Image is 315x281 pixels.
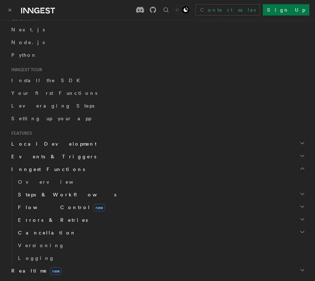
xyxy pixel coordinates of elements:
a: Setting up your app [8,112,307,125]
span: Setting up your app [11,116,91,121]
button: Flow Controlnew [15,201,307,214]
span: Events & Triggers [8,153,96,160]
button: Events & Triggers [8,150,307,163]
span: Next.js [11,27,45,32]
button: Errors & Retries [15,214,307,226]
a: Next.js [8,23,307,36]
span: Local Development [8,140,97,147]
span: Inngest Functions [8,166,85,173]
span: Inngest tour [8,67,42,73]
span: Logging [18,255,55,261]
button: Realtimenew [8,264,307,277]
a: Install the SDK [8,74,307,87]
span: Errors & Retries [15,216,88,224]
span: Install the SDK [11,78,84,83]
span: Node.js [11,39,45,45]
span: Versioning [18,243,64,248]
span: Python [11,52,37,58]
a: Overview [15,176,307,188]
button: Toggle navigation [6,6,14,14]
a: Node.js [8,36,307,49]
a: Contact sales [196,4,260,16]
a: Sign Up [263,4,309,16]
span: Your first Functions [11,90,97,96]
span: new [50,267,62,275]
span: Flow Control [15,204,105,211]
a: Logging [15,252,307,264]
button: Local Development [8,138,307,150]
button: Toggle dark mode [173,6,190,14]
span: new [93,204,105,212]
a: Leveraging Steps [8,99,307,112]
div: Inngest Functions [8,176,307,264]
a: Python [8,49,307,61]
a: Your first Functions [8,87,307,99]
span: Realtime [8,267,62,274]
span: Leveraging Steps [11,103,94,109]
button: Steps & Workflows [15,188,307,201]
span: Cancellation [15,229,76,236]
button: Find something... [162,6,170,14]
button: Cancellation [15,226,307,239]
span: Overview [18,179,91,185]
a: Versioning [15,239,307,252]
span: Steps & Workflows [15,191,116,198]
span: Features [8,130,32,136]
button: Inngest Functions [8,163,307,176]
